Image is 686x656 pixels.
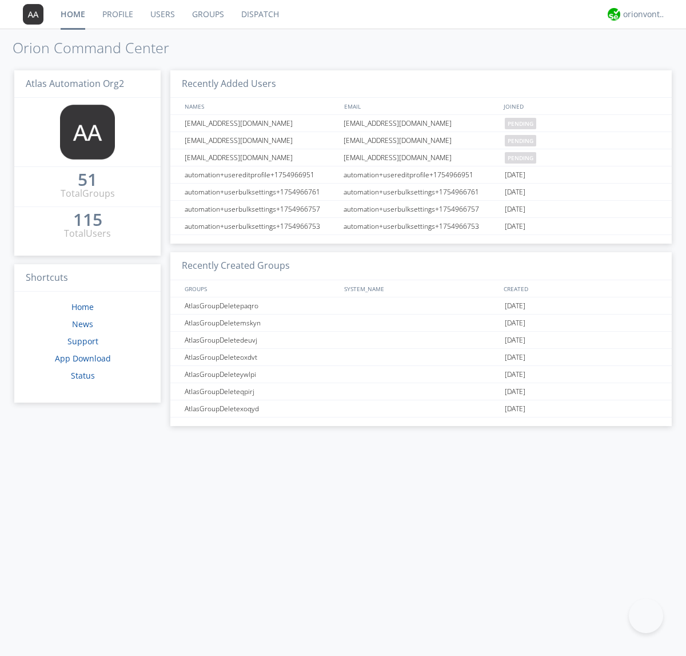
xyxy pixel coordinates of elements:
div: automation+usereditprofile+1754966951 [182,166,340,183]
a: 51 [78,174,97,187]
h3: Recently Added Users [170,70,672,98]
a: [EMAIL_ADDRESS][DOMAIN_NAME][EMAIL_ADDRESS][DOMAIN_NAME]pending [170,149,672,166]
a: AtlasGroupDeleteywlpi[DATE] [170,366,672,383]
div: [EMAIL_ADDRESS][DOMAIN_NAME] [341,115,502,132]
a: App Download [55,353,111,364]
div: orionvontas+atlas+automation+org2 [623,9,666,20]
div: automation+userbulksettings+1754966753 [182,218,340,234]
div: automation+userbulksettings+1754966757 [341,201,502,217]
a: automation+userbulksettings+1754966761automation+userbulksettings+1754966761[DATE] [170,184,672,201]
div: EMAIL [341,98,501,114]
a: automation+userbulksettings+1754966753automation+userbulksettings+1754966753[DATE] [170,218,672,235]
iframe: Toggle Customer Support [629,599,663,633]
div: automation+usereditprofile+1754966951 [341,166,502,183]
a: AtlasGroupDeleteqpirj[DATE] [170,383,672,400]
span: [DATE] [505,297,525,315]
span: [DATE] [505,332,525,349]
div: 51 [78,174,97,185]
img: 29d36aed6fa347d5a1537e7736e6aa13 [608,8,620,21]
span: [DATE] [505,349,525,366]
div: AtlasGroupDeleteqpirj [182,383,340,400]
a: [EMAIL_ADDRESS][DOMAIN_NAME][EMAIL_ADDRESS][DOMAIN_NAME]pending [170,115,672,132]
div: [EMAIL_ADDRESS][DOMAIN_NAME] [341,149,502,166]
div: AtlasGroupDeletepaqro [182,297,340,314]
div: GROUPS [182,280,338,297]
div: automation+userbulksettings+1754966761 [182,184,340,200]
span: Atlas Automation Org2 [26,77,124,90]
span: pending [505,135,536,146]
span: [DATE] [505,315,525,332]
div: [EMAIL_ADDRESS][DOMAIN_NAME] [341,132,502,149]
h3: Recently Created Groups [170,252,672,280]
div: AtlasGroupDeletexoqyd [182,400,340,417]
span: pending [505,152,536,164]
a: automation+userbulksettings+1754966757automation+userbulksettings+1754966757[DATE] [170,201,672,218]
a: Home [71,301,94,312]
a: AtlasGroupDeleteoxdvt[DATE] [170,349,672,366]
img: 373638.png [23,4,43,25]
a: AtlasGroupDeletedeuvj[DATE] [170,332,672,349]
a: AtlasGroupDeletexoqyd[DATE] [170,400,672,418]
span: [DATE] [505,184,525,201]
a: 115 [73,214,102,227]
a: [EMAIL_ADDRESS][DOMAIN_NAME][EMAIL_ADDRESS][DOMAIN_NAME]pending [170,132,672,149]
a: News [72,319,93,329]
span: [DATE] [505,201,525,218]
div: SYSTEM_NAME [341,280,501,297]
div: AtlasGroupDeletedeuvj [182,332,340,348]
div: [EMAIL_ADDRESS][DOMAIN_NAME] [182,115,340,132]
span: pending [505,118,536,129]
div: automation+userbulksettings+1754966757 [182,201,340,217]
h3: Shortcuts [14,264,161,292]
div: 115 [73,214,102,225]
span: [DATE] [505,218,525,235]
a: AtlasGroupDeletemskyn[DATE] [170,315,672,332]
img: 373638.png [60,105,115,160]
div: AtlasGroupDeleteoxdvt [182,349,340,365]
span: [DATE] [505,400,525,418]
a: AtlasGroupDeletepaqro[DATE] [170,297,672,315]
div: automation+userbulksettings+1754966761 [341,184,502,200]
div: [EMAIL_ADDRESS][DOMAIN_NAME] [182,149,340,166]
span: [DATE] [505,366,525,383]
span: [DATE] [505,166,525,184]
div: NAMES [182,98,338,114]
span: [DATE] [505,383,525,400]
div: AtlasGroupDeletemskyn [182,315,340,331]
div: AtlasGroupDeleteywlpi [182,366,340,383]
a: Support [67,336,98,347]
div: [EMAIL_ADDRESS][DOMAIN_NAME] [182,132,340,149]
div: automation+userbulksettings+1754966753 [341,218,502,234]
div: Total Groups [61,187,115,200]
div: JOINED [501,98,661,114]
a: Status [71,370,95,381]
div: Total Users [64,227,111,240]
div: CREATED [501,280,661,297]
a: automation+usereditprofile+1754966951automation+usereditprofile+1754966951[DATE] [170,166,672,184]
